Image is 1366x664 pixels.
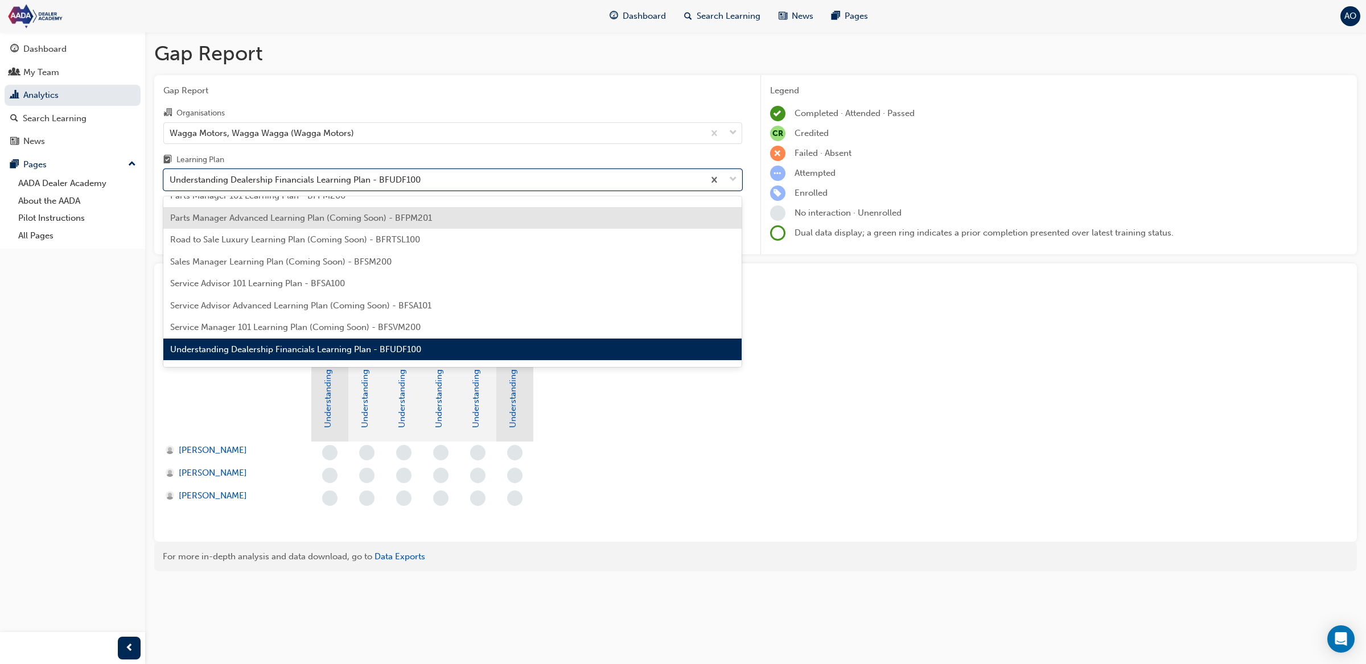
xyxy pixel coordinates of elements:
span: learningRecordVerb_NONE-icon [507,468,522,483]
a: [PERSON_NAME] [166,444,301,457]
span: learningRecordVerb_NONE-icon [470,490,485,506]
span: Completed · Attended · Passed [795,108,915,118]
span: Credited [795,128,829,138]
a: Search Learning [5,108,141,129]
span: learningRecordVerb_FAIL-icon [770,146,785,161]
a: search-iconSearch Learning [675,5,770,28]
span: guage-icon [610,9,618,23]
span: [PERSON_NAME] [179,489,247,502]
span: news-icon [10,137,19,147]
span: learningRecordVerb_NONE-icon [396,468,412,483]
a: News [5,131,141,152]
button: DashboardMy TeamAnalyticsSearch LearningNews [5,36,141,154]
a: All Pages [14,227,141,245]
a: pages-iconPages [822,5,877,28]
span: learningRecordVerb_ENROLL-icon [770,185,785,201]
span: learningplan-icon [163,155,172,166]
span: learningRecordVerb_NONE-icon [322,490,338,506]
span: pages-icon [832,9,840,23]
div: Legend [770,84,1348,97]
span: learningRecordVerb_NONE-icon [359,468,375,483]
span: search-icon [10,114,18,124]
div: Search Learning [23,112,87,125]
a: Analytics [5,85,141,106]
span: people-icon [10,68,19,78]
span: learningRecordVerb_NONE-icon [770,205,785,221]
div: Understanding Dealership Financials Learning Plan - BFUDF100 [170,174,421,187]
span: learningRecordVerb_NONE-icon [359,445,375,460]
span: learningRecordVerb_NONE-icon [470,468,485,483]
div: Dashboard [23,43,67,56]
span: learningRecordVerb_NONE-icon [322,445,338,460]
div: My Team [23,66,59,79]
span: Dashboard [623,10,666,23]
span: learningRecordVerb_NONE-icon [470,445,485,460]
button: Pages [5,154,141,175]
span: learningRecordVerb_NONE-icon [507,445,522,460]
div: Wagga Motors, Wagga Wagga (Wagga Motors) [170,126,354,139]
span: Failed · Absent [795,148,851,158]
span: Service Advisor 101 Learning Plan - BFSA100 [170,278,345,288]
span: news-icon [779,9,787,23]
span: News [792,10,813,23]
span: Service Manager 101 Learning Plan (Coming Soon) - BFSVM200 [170,322,421,332]
span: learningRecordVerb_NONE-icon [396,490,412,506]
span: Enrolled [795,188,828,198]
span: learningRecordVerb_NONE-icon [396,445,412,460]
div: News [23,135,45,148]
img: Trak [6,3,137,29]
span: Attempted [795,168,836,178]
div: Learning Plan [176,154,224,166]
span: AO [1344,10,1356,23]
span: learningRecordVerb_NONE-icon [359,490,375,506]
div: Organisations [176,108,225,119]
a: Data Exports [375,551,425,562]
div: Open Intercom Messenger [1327,625,1355,653]
span: learningRecordVerb_ATTEMPT-icon [770,166,785,181]
button: AO [1340,6,1360,26]
span: Service Advisor Advanced Learning Plan (Coming Soon) - BFSA101 [170,300,431,311]
span: [PERSON_NAME] [179,444,247,457]
span: learningRecordVerb_COMPLETE-icon [770,106,785,121]
span: learningRecordVerb_NONE-icon [507,490,522,506]
a: About the AADA [14,192,141,210]
span: search-icon [684,9,692,23]
div: For more in-depth analysis and data download, go to [163,550,1348,563]
span: Sales Manager Learning Plan (Coming Soon) - BFSM200 [170,257,392,267]
span: Dual data display; a green ring indicates a prior completion presented over latest training status. [795,228,1174,238]
span: guage-icon [10,44,19,55]
span: No interaction · Unenrolled [795,208,902,218]
a: Pilot Instructions [14,209,141,227]
span: down-icon [729,172,737,187]
span: organisation-icon [163,108,172,118]
span: pages-icon [10,160,19,170]
span: Search Learning [697,10,760,23]
span: Pages [845,10,868,23]
span: learningRecordVerb_NONE-icon [433,490,449,506]
span: learningRecordVerb_NONE-icon [433,445,449,460]
h1: Gap Report [154,41,1357,66]
span: learningRecordVerb_NONE-icon [322,468,338,483]
span: up-icon [128,157,136,172]
a: guage-iconDashboard [600,5,675,28]
span: prev-icon [125,641,134,655]
span: Workshop Controller Learning Plan (Coming Soon) - BFWC100 [170,366,419,376]
a: news-iconNews [770,5,822,28]
span: Gap Report [163,84,742,97]
span: [PERSON_NAME] [179,467,247,480]
span: Parts Manager Advanced Learning Plan (Coming Soon) - BFPM201 [170,213,432,223]
span: learningRecordVerb_NONE-icon [433,468,449,483]
a: AADA Dealer Academy [14,175,141,192]
span: Understanding Dealership Financials Learning Plan - BFUDF100 [170,344,421,354]
span: Road to Sale Luxury Learning Plan (Coming Soon) - BFRTSL100 [170,234,420,245]
a: [PERSON_NAME] [166,467,301,480]
span: null-icon [770,126,785,141]
div: Pages [23,158,47,171]
span: chart-icon [10,90,19,101]
span: down-icon [729,126,737,141]
a: Dashboard [5,39,141,60]
span: Parts Manager 101 Learning Plan - BFPM200 [170,191,345,201]
a: [PERSON_NAME] [166,489,301,502]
